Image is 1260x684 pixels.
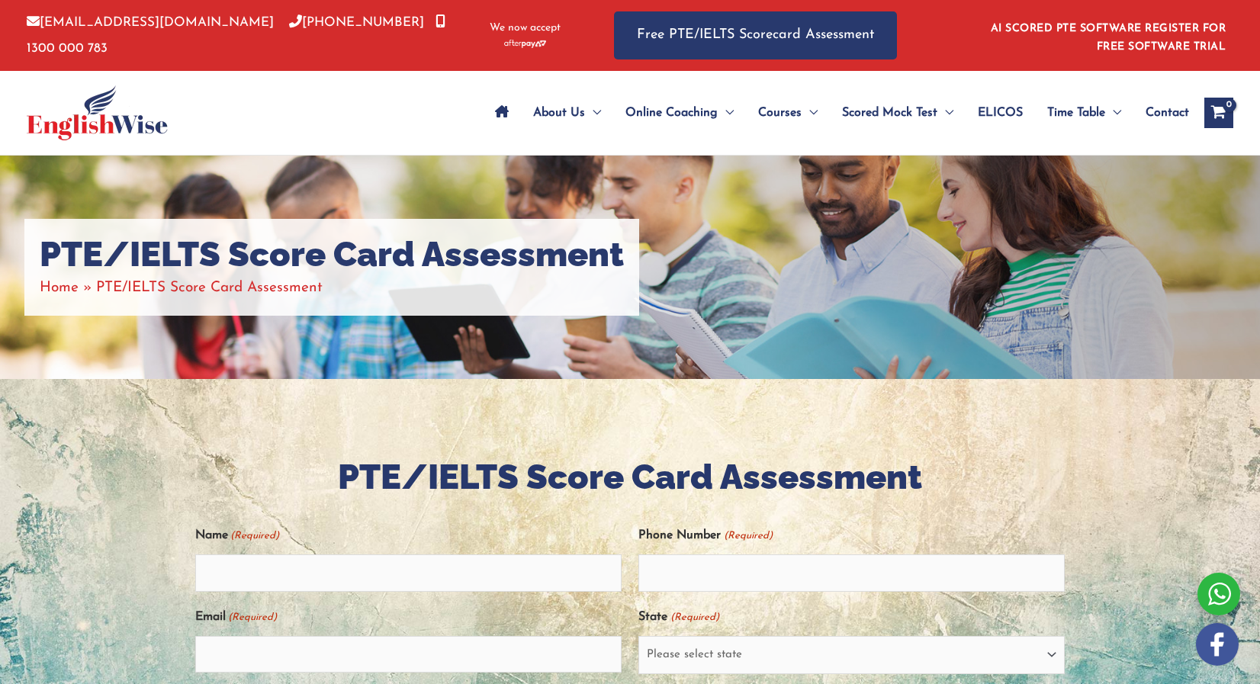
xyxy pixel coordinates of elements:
a: [EMAIL_ADDRESS][DOMAIN_NAME] [27,16,274,29]
img: white-facebook.png [1196,623,1239,666]
span: Scored Mock Test [842,86,937,140]
a: 1300 000 783 [27,16,445,54]
a: Time TableMenu Toggle [1035,86,1133,140]
span: ELICOS [978,86,1023,140]
span: About Us [533,86,585,140]
span: Courses [758,86,802,140]
a: [PHONE_NUMBER] [289,16,424,29]
nav: Breadcrumbs [40,275,624,300]
a: Contact [1133,86,1189,140]
a: Online CoachingMenu Toggle [613,86,746,140]
span: (Required) [722,523,773,548]
label: Email [195,605,277,630]
a: AI SCORED PTE SOFTWARE REGISTER FOR FREE SOFTWARE TRIAL [991,23,1226,53]
span: Menu Toggle [585,86,601,140]
img: Afterpay-Logo [504,40,546,48]
span: We now accept [490,21,561,36]
span: Online Coaching [625,86,718,140]
label: Name [195,523,279,548]
span: Menu Toggle [802,86,818,140]
span: Menu Toggle [718,86,734,140]
a: Home [40,281,79,295]
a: About UsMenu Toggle [521,86,613,140]
span: Contact [1146,86,1189,140]
nav: Site Navigation: Main Menu [483,86,1189,140]
span: (Required) [227,605,278,630]
span: Menu Toggle [937,86,953,140]
a: ELICOS [966,86,1035,140]
span: (Required) [230,523,280,548]
a: View Shopping Cart, empty [1204,98,1233,128]
aside: Header Widget 1 [982,11,1233,60]
img: cropped-ew-logo [27,85,168,140]
span: Time Table [1047,86,1105,140]
label: Phone Number [638,523,772,548]
h2: PTE/IELTS Score Card Assessment [195,455,1065,500]
a: CoursesMenu Toggle [746,86,830,140]
span: Menu Toggle [1105,86,1121,140]
a: Scored Mock TestMenu Toggle [830,86,966,140]
h1: PTE/IELTS Score Card Assessment [40,234,624,275]
label: State [638,605,718,630]
span: (Required) [669,605,719,630]
span: PTE/IELTS Score Card Assessment [96,281,323,295]
a: Free PTE/IELTS Scorecard Assessment [614,11,897,59]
